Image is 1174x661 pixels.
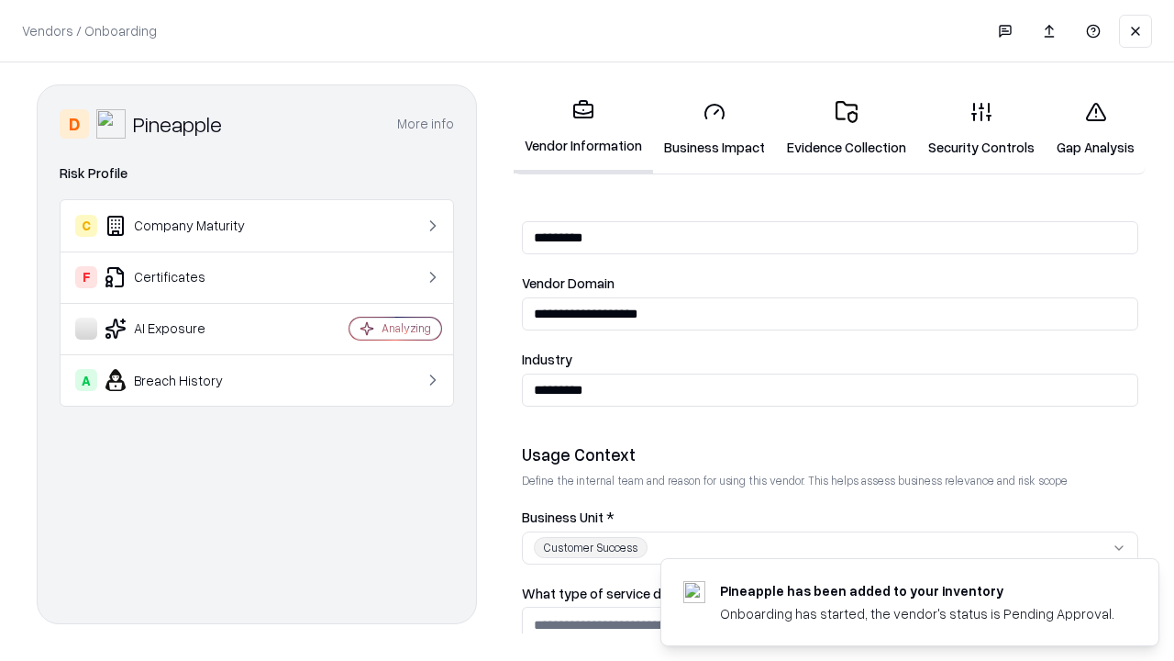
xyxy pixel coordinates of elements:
[22,21,157,40] p: Vendors / Onboarding
[683,581,705,603] img: pineappleenergy.com
[75,369,97,391] div: A
[75,266,97,288] div: F
[653,86,776,172] a: Business Impact
[534,537,648,558] div: Customer Success
[96,109,126,139] img: Pineapple
[776,86,917,172] a: Evidence Collection
[514,84,653,174] a: Vendor Information
[522,353,1138,366] label: Industry
[522,443,1138,465] div: Usage Context
[522,532,1138,565] button: Customer Success
[720,604,1114,623] div: Onboarding has started, the vendor's status is Pending Approval.
[75,215,97,237] div: C
[75,215,294,237] div: Company Maturity
[60,109,89,139] div: D
[75,318,294,340] div: AI Exposure
[75,369,294,391] div: Breach History
[522,587,1138,600] label: What type of service does the vendor provide? *
[60,162,454,185] div: Risk Profile
[382,320,431,336] div: Analyzing
[917,86,1046,172] a: Security Controls
[1046,86,1146,172] a: Gap Analysis
[133,109,222,139] div: Pineapple
[397,107,454,140] button: More info
[75,266,294,288] div: Certificates
[720,581,1114,600] div: Pineapple has been added to your inventory
[522,510,1138,524] label: Business Unit *
[522,276,1138,290] label: Vendor Domain
[522,473,1138,488] p: Define the internal team and reason for using this vendor. This helps assess business relevance a...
